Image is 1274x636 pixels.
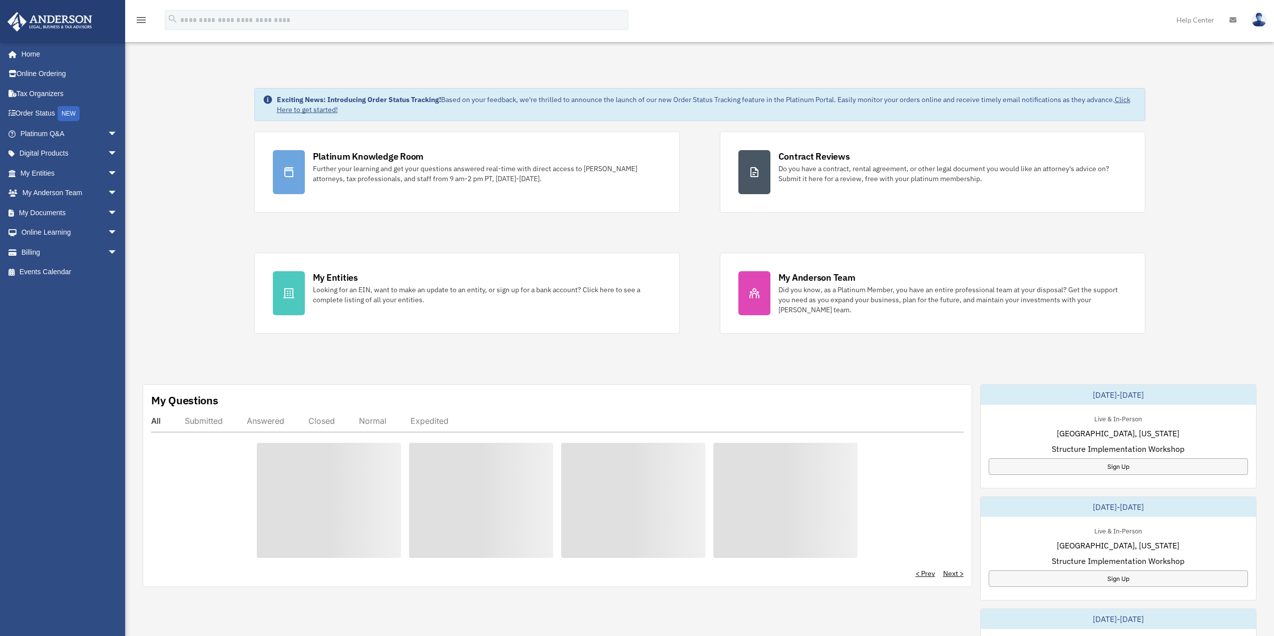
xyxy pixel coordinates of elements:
div: Live & In-Person [1086,413,1150,423]
div: Live & In-Person [1086,525,1150,535]
div: Closed [308,416,335,426]
div: Answered [247,416,284,426]
div: My Questions [151,393,218,408]
div: Platinum Knowledge Room [313,150,424,163]
a: My Entitiesarrow_drop_down [7,163,133,183]
span: arrow_drop_down [108,203,128,223]
img: User Pic [1251,13,1266,27]
a: My Anderson Teamarrow_drop_down [7,183,133,203]
div: NEW [58,106,80,121]
span: arrow_drop_down [108,242,128,263]
div: My Anderson Team [778,271,856,284]
span: arrow_drop_down [108,223,128,243]
a: Online Learningarrow_drop_down [7,223,133,243]
span: arrow_drop_down [108,183,128,204]
a: Order StatusNEW [7,104,133,124]
a: Click Here to get started! [277,95,1130,114]
a: Platinum Q&Aarrow_drop_down [7,124,133,144]
a: Sign Up [989,458,1248,475]
a: menu [135,18,147,26]
i: menu [135,14,147,26]
a: My Anderson Team Did you know, as a Platinum Member, you have an entire professional team at your... [720,253,1145,334]
div: Contract Reviews [778,150,850,163]
a: Contract Reviews Do you have a contract, rental agreement, or other legal document you would like... [720,132,1145,213]
div: Did you know, as a Platinum Member, you have an entire professional team at your disposal? Get th... [778,285,1127,315]
a: Next > [943,568,964,578]
div: Based on your feedback, we're thrilled to announce the launch of our new Order Status Tracking fe... [277,95,1137,115]
span: [GEOGRAPHIC_DATA], [US_STATE] [1057,539,1179,551]
div: [DATE]-[DATE] [981,609,1256,629]
a: < Prev [916,568,935,578]
div: Submitted [185,416,223,426]
div: Further your learning and get your questions answered real-time with direct access to [PERSON_NAM... [313,164,661,184]
a: Events Calendar [7,262,133,282]
span: arrow_drop_down [108,144,128,164]
strong: Exciting News: Introducing Order Status Tracking! [277,95,441,104]
div: My Entities [313,271,358,284]
div: Looking for an EIN, want to make an update to an entity, or sign up for a bank account? Click her... [313,285,661,305]
span: Structure Implementation Workshop [1052,555,1184,567]
a: Platinum Knowledge Room Further your learning and get your questions answered real-time with dire... [254,132,680,213]
div: Expedited [410,416,449,426]
div: All [151,416,161,426]
a: My Entities Looking for an EIN, want to make an update to an entity, or sign up for a bank accoun... [254,253,680,334]
i: search [167,14,178,25]
img: Anderson Advisors Platinum Portal [5,12,95,32]
span: Structure Implementation Workshop [1052,443,1184,455]
a: Home [7,44,128,64]
div: Normal [359,416,386,426]
span: arrow_drop_down [108,124,128,144]
span: arrow_drop_down [108,163,128,184]
a: Sign Up [989,570,1248,587]
a: Tax Organizers [7,84,133,104]
a: Digital Productsarrow_drop_down [7,144,133,164]
div: [DATE]-[DATE] [981,497,1256,517]
span: [GEOGRAPHIC_DATA], [US_STATE] [1057,427,1179,439]
div: [DATE]-[DATE] [981,385,1256,405]
div: Do you have a contract, rental agreement, or other legal document you would like an attorney's ad... [778,164,1127,184]
a: Online Ordering [7,64,133,84]
a: My Documentsarrow_drop_down [7,203,133,223]
a: Billingarrow_drop_down [7,242,133,262]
